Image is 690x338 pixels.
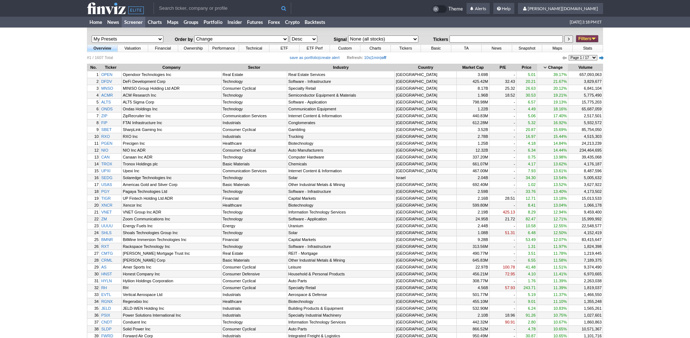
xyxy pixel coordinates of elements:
[457,195,489,202] a: 2.16B
[87,99,100,105] a: 5
[222,181,287,188] a: Basic Materials
[395,174,456,181] a: Israel
[553,182,567,187] span: 13.52%
[222,106,287,112] a: Technology
[457,85,489,92] a: 8.17B
[457,113,489,119] a: 440.83M
[517,133,537,140] a: 16.97
[100,188,121,195] a: PGY
[222,126,287,133] a: Consumer Cyclical
[395,92,456,98] a: [GEOGRAPHIC_DATA]
[526,189,536,194] span: 33.76
[87,85,100,92] a: 3
[517,113,537,119] a: 5.06
[222,147,287,153] a: Consumer Cyclical
[553,176,567,180] span: 13.54%
[225,17,244,28] a: Insider
[287,119,394,126] a: Conglomerates
[490,85,516,92] a: 25.32
[87,174,100,181] a: 16
[100,71,121,78] a: OPEN
[457,133,489,140] a: 2.78B
[100,92,121,98] a: ACMR
[490,181,516,188] a: -
[537,174,568,181] a: 13.54%
[287,85,394,92] a: Specialty Retail
[457,78,489,85] a: 425.42M
[568,161,603,167] a: 4,176,187
[100,161,121,167] a: TROX
[528,107,535,111] span: 4.49
[528,6,598,11] span: [PERSON_NAME][DOMAIN_NAME]
[568,92,603,98] a: 5,775,490
[395,147,456,153] a: [GEOGRAPHIC_DATA]
[490,106,516,112] a: -
[122,99,221,105] a: ALT5 Sigma Corp
[457,168,489,174] a: 467.00M
[537,85,568,92] a: 20.12%
[122,181,221,188] a: Americas Gold and Silver Corp
[537,92,568,98] a: 19.21%
[244,17,265,28] a: Futures
[100,126,121,133] a: SBET
[517,154,537,160] a: 0.75
[537,181,568,188] a: 13.52%
[395,181,456,188] a: [GEOGRAPHIC_DATA]
[537,113,568,119] a: 17.40%
[528,162,535,166] span: 4.17
[467,3,490,14] a: Alerts
[395,78,456,85] a: [GEOGRAPHIC_DATA]
[490,168,516,174] a: -
[568,181,603,188] a: 3,627,922
[528,114,535,118] span: 5.06
[448,5,463,13] span: Theme
[122,71,221,78] a: Opendoor Technologies Inc
[287,133,394,140] a: Trucking
[87,92,100,98] a: 4
[537,71,568,78] a: 39.17%
[528,100,535,104] span: 6.57
[395,99,456,105] a: [GEOGRAPHIC_DATA]
[100,133,121,140] a: RXO
[517,161,537,167] a: 4.17
[87,45,117,52] a: Overview
[553,189,567,194] span: 13.40%
[457,188,489,195] a: 2.59B
[302,17,328,28] a: Backtests
[87,71,100,78] a: 1
[517,195,537,202] a: 12.71
[490,119,516,126] a: -
[87,78,100,85] a: 2
[287,113,394,119] a: Internet Content & Information
[517,174,537,181] a: 34.30
[87,188,100,195] a: 18
[568,106,603,112] a: 65,687,059
[287,147,394,153] a: Auto Manufacturers
[395,140,456,147] a: [GEOGRAPHIC_DATA]
[537,106,568,112] a: 18.16%
[395,161,456,167] a: [GEOGRAPHIC_DATA]
[364,55,371,60] a: 10s
[330,45,360,52] a: Custom
[526,176,536,180] span: 34.30
[526,86,536,90] span: 26.63
[222,92,287,98] a: Technology
[122,140,221,147] a: Precigen Inc
[222,78,287,85] a: Technology
[122,133,221,140] a: RXO Inc
[517,188,537,195] a: 33.76
[457,106,489,112] a: 1.22B
[122,195,221,202] a: UP Fintech Holding Ltd ADR
[576,35,598,42] a: Filters
[87,181,100,188] a: 17
[490,140,516,147] a: -
[122,126,221,133] a: SharpLink Gaming Inc
[517,99,537,105] a: 6.57
[269,45,300,52] a: ETF
[517,202,537,208] a: 8.41
[517,168,537,174] a: 7.93
[490,113,516,119] a: -
[122,202,221,208] a: Xencor Inc
[493,3,514,14] a: Help
[568,85,603,92] a: 6,841,104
